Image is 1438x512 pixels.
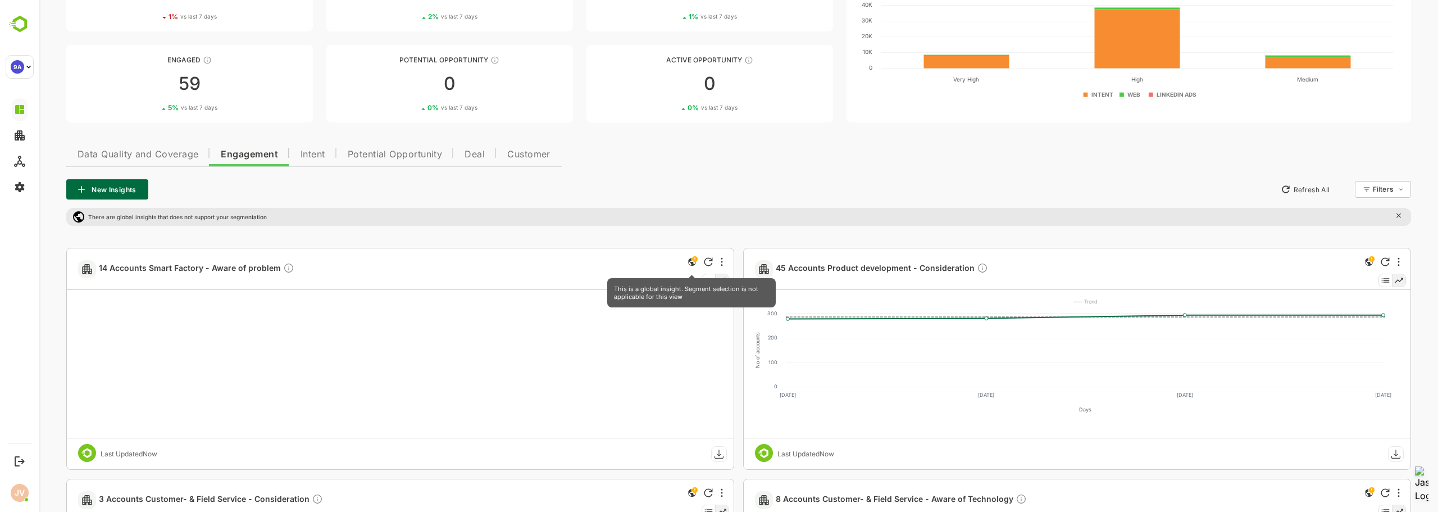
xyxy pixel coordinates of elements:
img: BambooboxLogoMark.f1c84d78b4c51b1a7b5f700c9845e183.svg [6,13,34,35]
span: vs last 7 days [141,12,178,21]
text: 30K [822,17,833,24]
span: Deal [425,150,445,159]
div: Refresh [1341,488,1350,497]
text: 200 [729,334,738,341]
button: Logout [12,454,27,469]
span: vs last 7 days [662,103,698,112]
span: 45 Accounts Product development - Consideration [736,262,949,275]
div: 1 % [129,12,178,21]
div: 1 % [649,12,698,21]
span: vs last 7 days [142,103,178,112]
text: Days [1040,406,1052,413]
div: Description not present [976,493,988,506]
span: 8 Accounts Customer- & Field Service - Aware of Technology [736,493,988,506]
div: 59 [27,75,274,93]
span: Data Quality and Coverage [38,150,159,159]
div: These accounts have open opportunities which might be at any of the Sales Stages [705,56,714,65]
div: 2 % [389,12,438,21]
a: 45 Accounts Product development - ConsiderationIntent topics we mapped with the "Consideration" s... [736,262,953,275]
div: Engaged [27,56,274,64]
div: This is a global insight. Segment selection is not applicable for this view [646,255,659,270]
span: 3 Accounts Customer- & Field Service - Consideration [60,493,284,506]
div: Last Updated Now [61,450,118,458]
div: Description not present [272,493,284,506]
button: Refresh All [1236,180,1295,198]
div: More [681,257,684,266]
a: Active OpportunityThese accounts have open opportunities which might be at any of the Sales Stage... [547,45,794,123]
text: Medium [1258,76,1279,83]
text: 300 [728,310,738,316]
text: 0 [735,383,738,389]
div: Last Updated Now [738,450,795,458]
text: High [1092,76,1104,83]
text: 0 [830,64,833,71]
text: [DATE] [1137,392,1154,398]
text: 20K [822,33,833,39]
div: Refresh [665,257,674,266]
span: vs last 7 days [402,12,438,21]
a: EngagedThese accounts are warm, further nurturing would qualify them to MQAs595%vs last 7 days [27,45,274,123]
a: 14 Accounts Smart Factory - Aware of problemDescription not present [60,262,260,275]
text: ---- Trend [1034,298,1058,305]
div: Intent topics we mapped with the "Consideration" stage or further of the buyer journey for our pr... [938,262,949,275]
div: Description not present [244,262,255,275]
div: 9A [11,60,24,74]
div: More [681,488,684,497]
div: More [1358,488,1360,497]
div: Potential Opportunity [287,56,534,64]
div: Active Opportunity [547,56,794,64]
div: These accounts are MQAs and can be passed on to Inside Sales [451,56,460,65]
div: This is a global insight. Segment selection is not applicable for this view [1323,486,1336,501]
div: This is a global insight. Segment selection is not applicable for this view [646,486,659,501]
text: [DATE] [1336,392,1352,398]
div: Refresh [665,488,674,497]
div: 0 % [648,103,698,112]
text: 10K [823,48,833,55]
div: Filters [1334,185,1354,193]
text: No of accounts [715,332,721,368]
div: These accounts are warm, further nurturing would qualify them to MQAs [163,56,172,65]
text: 100 [729,359,738,365]
a: 3 Accounts Customer- & Field Service - ConsiderationDescription not present [60,493,288,506]
span: vs last 7 days [661,12,698,21]
text: [DATE] [740,392,757,398]
div: 0 [547,75,794,93]
div: Refresh [1341,257,1350,266]
div: Filters [1332,179,1372,200]
span: Potential Opportunity [308,150,403,159]
span: Intent [261,150,286,159]
text: LINKEDIN ADS [1117,91,1157,98]
div: This is a global insight. Segment selection is not applicable for this view [568,278,736,307]
span: Engagement [181,150,239,159]
a: 8 Accounts Customer- & Field Service - Aware of TechnologyDescription not present [736,493,992,506]
text: 40K [822,1,833,8]
div: 0 % [388,103,438,112]
div: This is a global insight. Segment selection is not applicable for this view [1323,255,1336,270]
text: WEB [1089,91,1102,98]
text: Very High [914,76,940,83]
div: More [1358,257,1360,266]
span: 14 Accounts Smart Factory - Aware of problem [60,262,255,275]
div: 0 [287,75,534,93]
button: New Insights [27,179,109,200]
span: vs last 7 days [402,103,438,112]
a: Potential OpportunityThese accounts are MQAs and can be passed on to Inside Sales00%vs last 7 days [287,45,534,123]
div: 5 % [129,103,178,112]
div: JV [11,484,29,502]
text: [DATE] [939,392,955,398]
span: Customer [468,150,511,159]
p: There are global insights that does not support your segmentation [49,214,227,220]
